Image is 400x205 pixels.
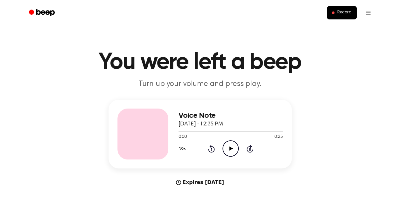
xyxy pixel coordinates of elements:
[327,6,356,19] button: Record
[78,79,322,89] p: Turn up your volume and press play.
[361,5,376,20] button: Open menu
[337,10,351,16] span: Record
[179,134,187,140] span: 0:00
[179,111,283,120] h3: Voice Note
[37,51,363,74] h1: You were left a beep
[25,7,60,19] a: Beep
[179,143,188,154] button: 1.0x
[179,121,223,127] span: [DATE] · 12:35 PM
[109,179,292,186] div: Expires [DATE]
[274,134,283,140] span: 0:25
